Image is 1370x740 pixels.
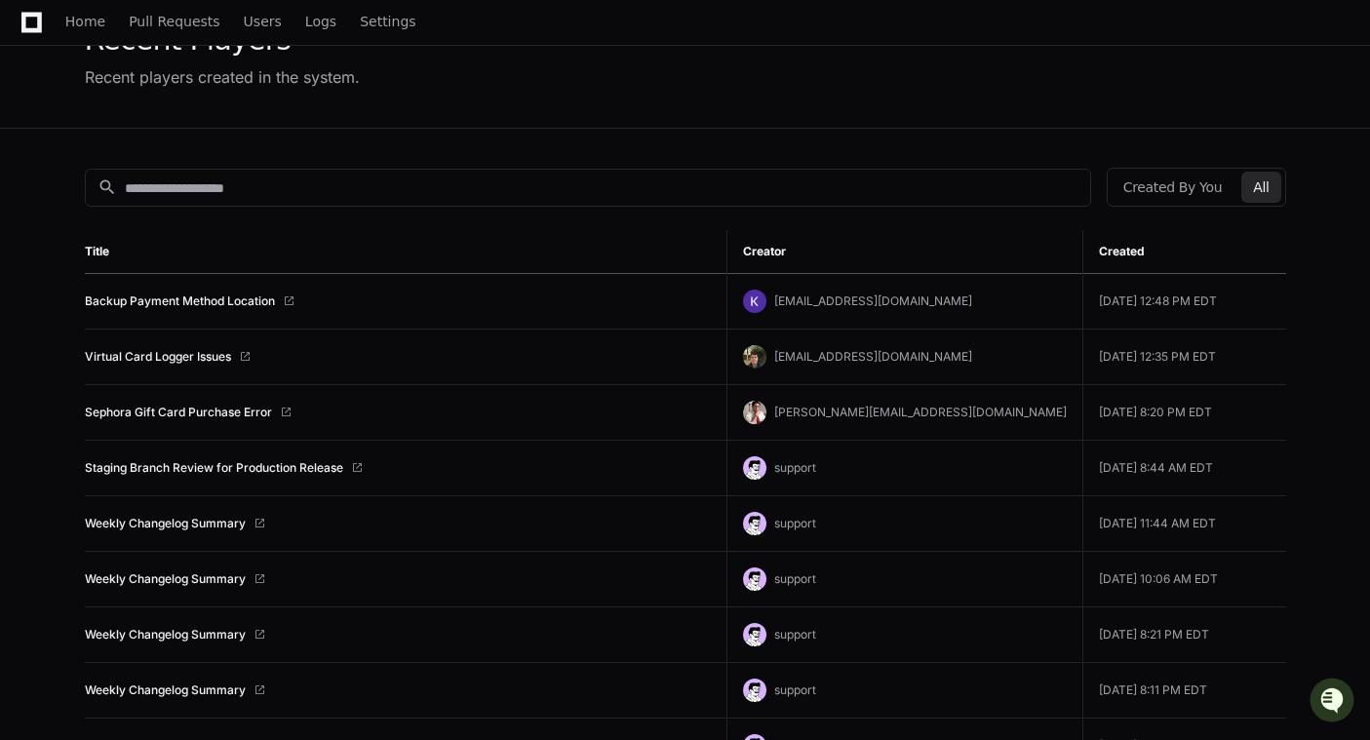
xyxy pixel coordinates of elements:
div: Start new chat [66,145,320,165]
button: Created By You [1112,172,1233,203]
th: Title [85,230,727,274]
span: Home [65,16,105,27]
span: support [774,571,816,586]
img: ACg8ocLr5ocjS_DnUyfbXRNw75xRvVUWooYLev62PzYbnSNZmqzyVjIU=s96-c [743,401,766,424]
img: avatar [743,512,766,535]
img: avatar [743,456,766,480]
a: Weekly Changelog Summary [85,516,246,531]
a: Powered byPylon [137,204,236,219]
td: [DATE] 12:35 PM EDT [1083,330,1286,385]
img: avatar [743,567,766,591]
span: Logs [305,16,336,27]
span: Pylon [194,205,236,219]
span: Settings [360,16,415,27]
td: [DATE] 10:06 AM EDT [1083,552,1286,607]
div: We're available if you need us! [66,165,247,180]
mat-icon: search [98,177,117,197]
td: [DATE] 8:44 AM EDT [1083,441,1286,496]
iframe: Open customer support [1308,676,1360,728]
button: Start new chat [332,151,355,175]
td: [DATE] 8:21 PM EDT [1083,607,1286,663]
a: Weekly Changelog Summary [85,571,246,587]
div: Welcome [20,78,355,109]
span: support [774,682,816,697]
img: ACg8ocJs1rV6a8pTCAcEraABaShIKfzCiQUT-29w4lSDAx3kp-G5VI0=s96-c [743,345,766,369]
th: Created [1083,230,1286,274]
span: Users [244,16,282,27]
td: [DATE] 8:20 PM EDT [1083,385,1286,441]
img: avatar [743,679,766,702]
a: Staging Branch Review for Production Release [85,460,343,476]
button: All [1241,172,1280,203]
span: support [774,460,816,475]
th: Creator [727,230,1083,274]
img: PlayerZero [20,19,59,58]
a: Weekly Changelog Summary [85,627,246,643]
a: Virtual Card Logger Issues [85,349,231,365]
span: [PERSON_NAME][EMAIL_ADDRESS][DOMAIN_NAME] [774,405,1067,419]
img: 1756235613930-3d25f9e4-fa56-45dd-b3ad-e072dfbd1548 [20,145,55,180]
span: [EMAIL_ADDRESS][DOMAIN_NAME] [774,293,972,308]
img: avatar [743,623,766,646]
a: Weekly Changelog Summary [85,682,246,698]
span: [EMAIL_ADDRESS][DOMAIN_NAME] [774,349,972,364]
td: [DATE] 11:44 AM EDT [1083,496,1286,552]
td: [DATE] 12:48 PM EDT [1083,274,1286,330]
a: Backup Payment Method Location [85,293,275,309]
span: support [774,627,816,642]
span: support [774,516,816,530]
img: ACg8ocKYBhpekE0Hyv2bVe9YHZFFy8zuSV2tFDBhb5Gf1w93xO_wjg=s96-c [743,290,766,313]
span: Pull Requests [129,16,219,27]
td: [DATE] 8:11 PM EDT [1083,663,1286,719]
a: Sephora Gift Card Purchase Error [85,405,272,420]
div: Recent players created in the system. [85,65,360,89]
